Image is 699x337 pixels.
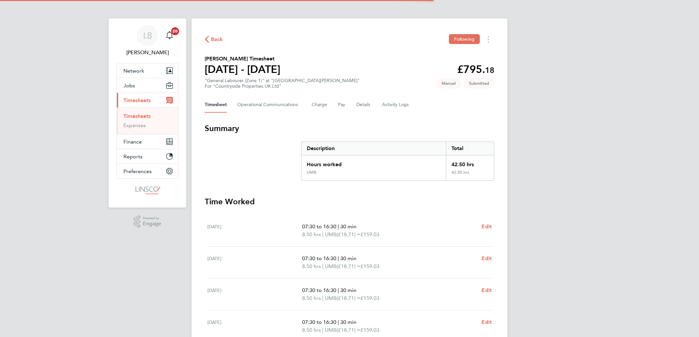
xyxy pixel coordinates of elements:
span: UMB [325,294,337,302]
span: 07:30 to 16:30 [302,223,336,230]
span: Powered by [143,215,161,221]
span: | [322,263,324,269]
span: Lauren Butler [116,49,178,56]
button: Pay [338,97,346,113]
span: (£18.71) = [337,327,360,333]
a: Powered byEngage [134,215,162,228]
a: 20 [163,25,176,46]
span: Finance [123,139,142,145]
img: linsco-logo-retina.png [134,185,161,196]
span: (£18.71) = [337,263,360,269]
span: Edit [481,255,492,261]
span: Jobs [123,82,135,89]
button: Timesheets [117,93,178,107]
span: £159.03 [360,231,379,237]
span: | [338,223,339,230]
span: 8.50 hrs [302,263,321,269]
span: Engage [143,221,161,227]
button: Activity Logs [382,97,410,113]
span: 20 [171,27,179,35]
button: Operational Communications [237,97,301,113]
h2: [PERSON_NAME] Timesheet [205,55,280,63]
a: Edit [481,318,492,326]
span: (£18.71) = [337,231,360,237]
div: [DATE] [207,318,302,334]
a: Go to home page [116,185,178,196]
a: Edit [481,223,492,231]
button: Reports [117,149,178,164]
span: | [338,255,339,261]
a: Edit [481,286,492,294]
span: Network [123,68,144,74]
span: | [322,295,324,301]
div: For "Countryside Properties UK Ltd" [205,83,360,89]
span: 18 [485,65,494,75]
span: LB [143,31,152,40]
button: Timesheet [205,97,227,113]
a: Expenses [123,122,146,128]
span: UMB [325,231,337,238]
span: 30 min [340,255,356,261]
button: Charge [312,97,327,113]
div: "General Labourer (Zone 1)" at "[GEOGRAPHIC_DATA][PERSON_NAME]" [205,78,360,89]
button: Network [117,63,178,78]
span: Back [211,35,223,43]
h3: Summary [205,123,494,134]
span: | [322,231,324,237]
div: [DATE] [207,286,302,302]
div: Summary [301,142,494,181]
div: Total [446,142,494,155]
span: | [338,287,339,293]
span: This timesheet was manually created. [436,78,461,89]
span: UMB [325,262,337,270]
div: Description [301,142,446,155]
div: Hours worked [301,155,446,170]
span: (£18.71) = [337,295,360,301]
span: £159.03 [360,295,379,301]
span: Timesheets [123,97,151,103]
button: Preferences [117,164,178,178]
span: 30 min [340,319,356,325]
span: £159.03 [360,327,379,333]
span: Edit [481,319,492,325]
span: 07:30 to 16:30 [302,287,336,293]
div: Timesheets [117,107,178,134]
a: Timesheets [123,113,151,119]
a: Edit [481,255,492,262]
span: | [338,319,339,325]
span: UMB [325,326,337,334]
span: Preferences [123,168,152,174]
nav: Main navigation [109,18,186,208]
div: UMB [307,170,316,175]
span: 8.50 hrs [302,295,321,301]
div: 42.50 hrs [446,170,494,180]
span: 30 min [340,287,356,293]
h1: [DATE] - [DATE] [205,63,280,76]
button: Back [205,35,223,43]
span: Reports [123,153,142,160]
span: 30 min [340,223,356,230]
button: Following [449,34,480,44]
button: Details [356,97,372,113]
button: Timesheets Menu [482,34,494,44]
span: Edit [481,287,492,293]
span: 8.50 hrs [302,327,321,333]
a: LB[PERSON_NAME] [116,25,178,56]
span: 07:30 to 16:30 [302,319,336,325]
span: 07:30 to 16:30 [302,255,336,261]
span: £159.03 [360,263,379,269]
span: 8.50 hrs [302,231,321,237]
span: Edit [481,223,492,230]
button: Finance [117,134,178,149]
button: Jobs [117,78,178,93]
span: | [322,327,324,333]
div: 42.50 hrs [446,155,494,170]
div: [DATE] [207,255,302,270]
span: This timesheet is Submitted. [464,78,494,89]
h3: Time Worked [205,196,494,207]
div: [DATE] [207,223,302,238]
app-decimal: £795. [457,63,494,76]
span: Following [454,36,475,42]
